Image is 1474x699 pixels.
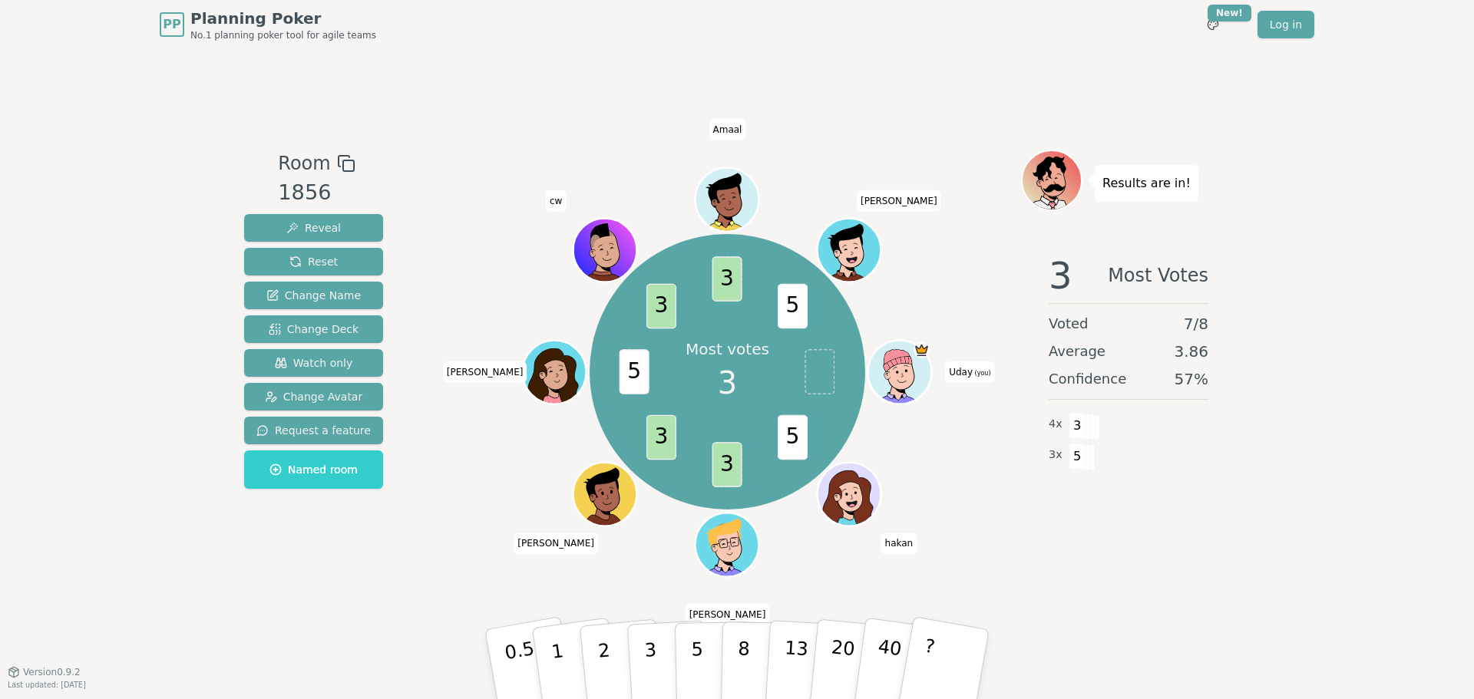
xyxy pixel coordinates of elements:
[709,119,746,140] span: Click to change your name
[190,29,376,41] span: No.1 planning poker tool for agile teams
[8,666,81,678] button: Version0.9.2
[244,248,383,275] button: Reset
[256,423,371,438] span: Request a feature
[881,532,917,554] span: Click to change your name
[244,450,383,489] button: Named room
[1049,313,1089,335] span: Voted
[1069,443,1086,470] span: 5
[286,220,341,236] span: Reveal
[244,417,383,444] button: Request a feature
[1199,11,1227,38] button: New!
[244,349,383,377] button: Watch only
[289,254,338,269] span: Reset
[1049,368,1126,390] span: Confidence
[244,315,383,343] button: Change Deck
[1102,173,1191,194] p: Results are in!
[778,415,808,460] span: 5
[686,604,770,625] span: Click to change your name
[1208,5,1251,21] div: New!
[973,370,991,377] span: (you)
[8,681,86,689] span: Last updated: [DATE]
[646,415,676,460] span: 3
[1069,413,1086,439] span: 3
[1175,368,1208,390] span: 57 %
[244,214,383,242] button: Reveal
[163,15,180,34] span: PP
[269,321,359,337] span: Change Deck
[778,284,808,329] span: 5
[686,338,769,360] p: Most votes
[1184,313,1208,335] span: 7 / 8
[712,257,742,302] span: 3
[1174,341,1208,362] span: 3.86
[1049,257,1072,294] span: 3
[1049,447,1063,463] span: 3 x
[278,150,330,177] span: Room
[266,288,361,303] span: Change Name
[646,284,676,329] span: 3
[718,360,737,406] span: 3
[1049,416,1063,433] span: 4 x
[265,389,363,404] span: Change Avatar
[275,355,353,371] span: Watch only
[546,190,566,212] span: Click to change your name
[857,190,941,212] span: Click to change your name
[269,462,358,477] span: Named room
[244,383,383,410] button: Change Avatar
[712,443,742,488] span: 3
[190,8,376,29] span: Planning Poker
[160,8,376,41] a: PPPlanning PokerNo.1 planning poker tool for agile teams
[514,532,598,554] span: Click to change your name
[914,342,930,358] span: Uday is the host
[945,361,994,383] span: Click to change your name
[870,342,930,402] button: Click to change your avatar
[620,350,649,395] span: 5
[1108,257,1208,294] span: Most Votes
[244,282,383,309] button: Change Name
[278,177,355,209] div: 1856
[1049,341,1105,362] span: Average
[443,361,527,383] span: Click to change your name
[1258,11,1314,38] a: Log in
[23,666,81,678] span: Version 0.9.2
